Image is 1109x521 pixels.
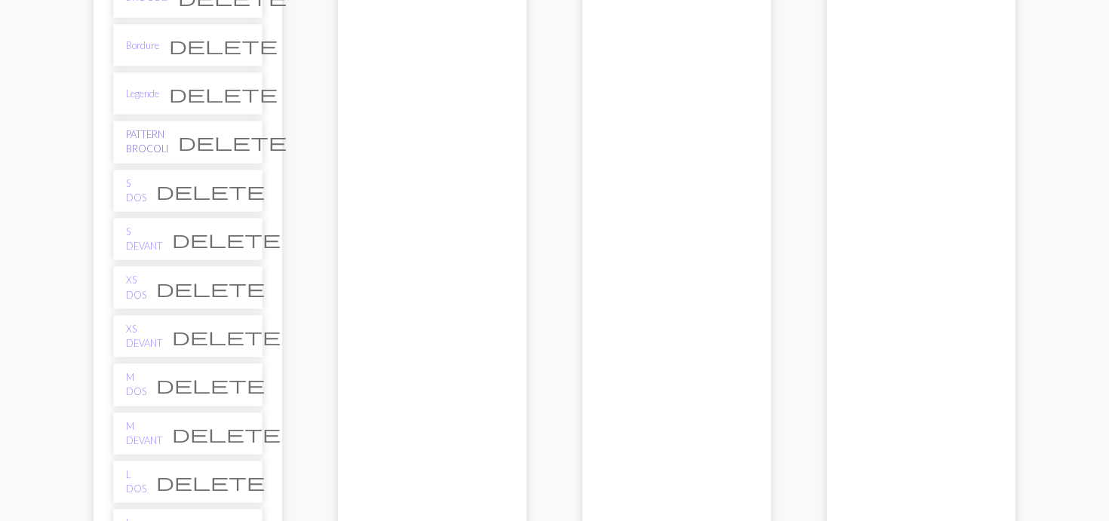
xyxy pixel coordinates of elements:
[126,273,146,302] a: XS DOS
[126,322,162,351] a: XS DEVANT
[146,176,275,205] button: Delete chart
[156,374,265,395] span: delete
[126,127,168,156] a: PATTERN BROCOLI
[126,38,159,53] a: Bordure
[159,79,287,108] button: Delete chart
[168,127,296,156] button: Delete chart
[169,83,278,104] span: delete
[146,467,275,496] button: Delete chart
[126,176,146,205] a: S DOS
[146,370,275,399] button: Delete chart
[156,277,265,299] span: delete
[126,87,159,101] a: Legende
[126,467,146,496] a: L DOS
[178,131,287,152] span: delete
[162,419,290,448] button: Delete chart
[126,370,146,399] a: M DOS
[156,180,265,201] span: delete
[172,228,281,250] span: delete
[162,225,290,253] button: Delete chart
[172,423,281,444] span: delete
[146,274,275,302] button: Delete chart
[126,225,162,253] a: S DEVANT
[169,35,278,56] span: delete
[159,31,287,60] button: Delete chart
[172,326,281,347] span: delete
[162,322,290,351] button: Delete chart
[126,419,162,448] a: M DEVANT
[156,471,265,492] span: delete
